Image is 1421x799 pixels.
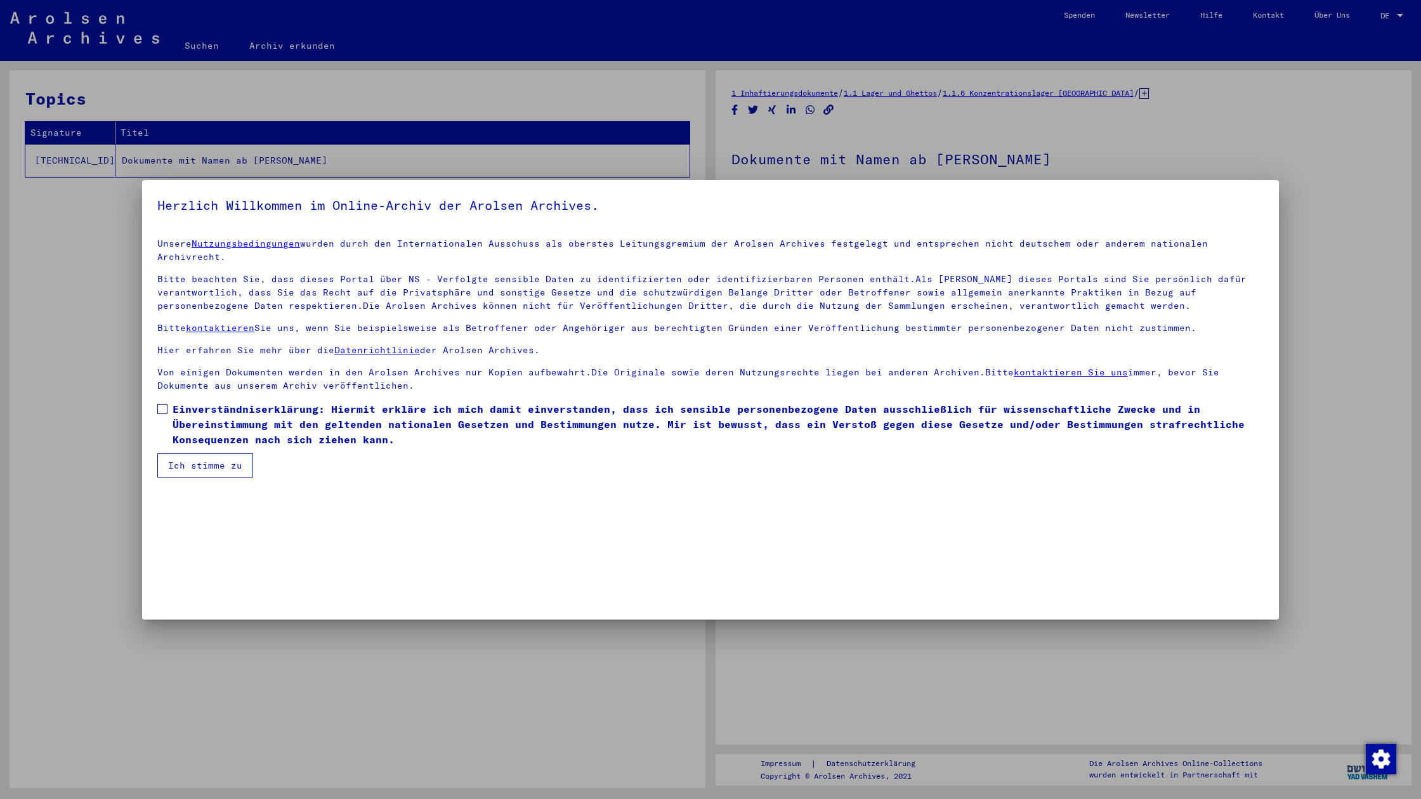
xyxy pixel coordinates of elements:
[157,195,1264,216] h5: Herzlich Willkommen im Online-Archiv der Arolsen Archives.
[173,401,1264,447] span: Einverständniserklärung: Hiermit erkläre ich mich damit einverstanden, dass ich sensible personen...
[1366,744,1396,774] img: Zustimmung ändern
[157,453,253,477] button: Ich stimme zu
[157,237,1264,264] p: Unsere wurden durch den Internationalen Ausschuss als oberstes Leitungsgremium der Arolsen Archiv...
[186,322,254,334] a: kontaktieren
[334,344,420,356] a: Datenrichtlinie
[157,322,1264,335] p: Bitte Sie uns, wenn Sie beispielsweise als Betroffener oder Angehöriger aus berechtigten Gründen ...
[1014,367,1128,378] a: kontaktieren Sie uns
[157,344,1264,357] p: Hier erfahren Sie mehr über die der Arolsen Archives.
[157,273,1264,313] p: Bitte beachten Sie, dass dieses Portal über NS - Verfolgte sensible Daten zu identifizierten oder...
[157,366,1264,393] p: Von einigen Dokumenten werden in den Arolsen Archives nur Kopien aufbewahrt.Die Originale sowie d...
[192,238,300,249] a: Nutzungsbedingungen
